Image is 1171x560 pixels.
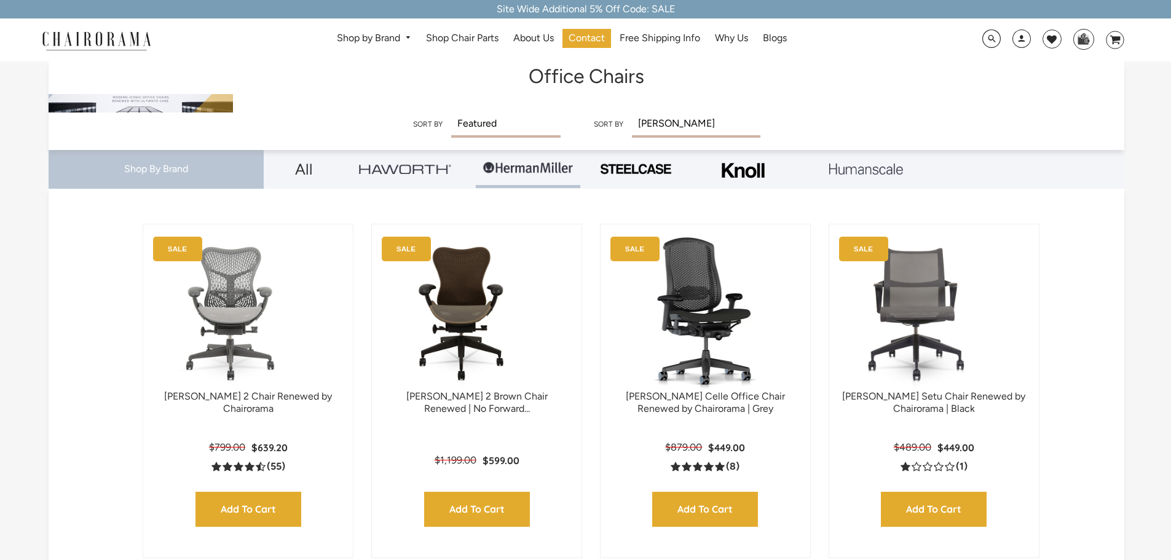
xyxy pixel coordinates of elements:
nav: DesktopNavigation [210,29,913,52]
a: [PERSON_NAME] 2 Chair Renewed by Chairorama [164,390,332,415]
a: [PERSON_NAME] 2 Brown Chair Renewed | No Forward... [406,390,548,415]
a: Herman Miller Celle Office Chair Renewed by Chairorama | Grey - chairorama Herman Miller Celle Of... [613,237,798,390]
img: PHOTO-2024-07-09-00-53-10-removebg-preview.png [599,162,672,176]
text: SALE [625,245,644,253]
span: Contact [569,32,605,45]
img: Frame_4.png [719,155,768,186]
a: Herman Miller Mirra 2 Brown Chair Renewed | No Forward Tilt | - chairorama Herman Miller Mirra 2 ... [384,237,569,390]
input: Add to Cart [881,492,987,527]
img: Herman Miller Celle Office Chair Renewed by Chairorama | Grey - chairorama [613,237,798,390]
text: SALE [854,245,873,253]
label: Sort by [413,120,443,128]
span: (55) [267,460,285,473]
a: Free Shipping Info [613,29,706,48]
span: About Us [513,32,554,45]
span: $449.00 [937,441,974,454]
img: Group-1.png [482,150,574,187]
span: $639.20 [251,441,288,454]
a: 1.0 rating (1 votes) [901,460,968,473]
input: Add to Cart [652,492,758,527]
label: Sort by [594,120,623,128]
span: (1) [956,460,968,473]
img: Group_4be16a4b-c81a-4a6e-a540-764d0a8faf6e.png [359,164,451,173]
span: $1,199.00 [435,454,476,466]
a: About Us [507,29,560,48]
img: Herman Miller Mirra 2 Brown Chair Renewed | No Forward Tilt | - chairorama [384,237,538,390]
a: Shop Chair Parts [420,29,505,48]
span: Free Shipping Info [620,32,700,45]
a: Shop by Brand [331,29,417,48]
img: chairorama [35,30,158,51]
span: $449.00 [708,441,745,454]
text: SALE [168,245,187,253]
a: Blogs [757,29,793,48]
span: $879.00 [665,441,702,453]
input: Add to Cart [424,492,530,527]
a: 5.0 rating (8 votes) [671,460,739,473]
a: Contact [562,29,611,48]
a: 4.5 rating (55 votes) [211,460,285,473]
a: Herman Miller Setu Chair Renewed by Chairorama | Black - chairorama Herman Miller Setu Chair Rene... [842,237,1027,390]
a: All [273,150,334,188]
span: $489.00 [894,441,931,453]
img: WhatsApp_Image_2024-07-12_at_16.23.01.webp [1074,30,1093,48]
img: Herman Miller Setu Chair Renewed by Chairorama | Black - chairorama [842,237,995,390]
div: Shop By Brand [49,150,264,189]
span: (8) [726,460,739,473]
h1: Office Chairs [61,61,1112,88]
span: Blogs [763,32,787,45]
a: Herman Miller Mirra 2 Chair Renewed by Chairorama - chairorama Herman Miller Mirra 2 Chair Renewe... [156,237,341,390]
span: $799.00 [209,441,245,453]
input: Add to Cart [195,492,301,527]
img: Herman Miller Mirra 2 Chair Renewed by Chairorama - chairorama [156,237,309,390]
a: [PERSON_NAME] Setu Chair Renewed by Chairorama | Black [842,390,1025,415]
span: Shop Chair Parts [426,32,499,45]
a: Why Us [709,29,754,48]
a: [PERSON_NAME] Celle Office Chair Renewed by Chairorama | Grey [626,390,785,415]
span: $599.00 [483,454,519,467]
span: Why Us [715,32,748,45]
img: Layer_1_1.png [829,164,903,175]
text: SALE [396,245,416,253]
